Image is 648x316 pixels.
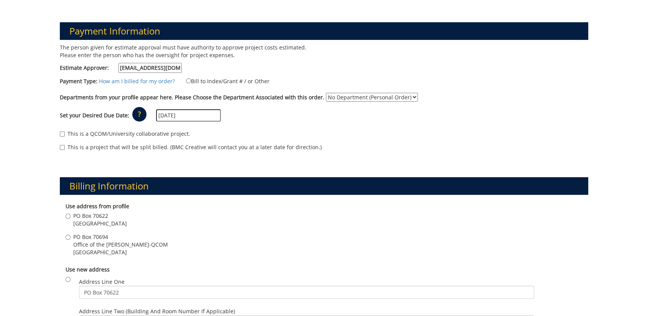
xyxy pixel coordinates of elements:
[66,235,71,240] input: PO Box 70694 Office of the [PERSON_NAME]-QCOM [GEOGRAPHIC_DATA]
[60,112,129,119] label: Set your Desired Due Date:
[60,143,322,151] label: This is a project that will be split billed. (BMC Creative will contact you at a later date for d...
[99,77,175,85] a: How am I billed for my order?
[60,132,65,137] input: This is a QCOM/University collaborative project.
[186,78,191,83] input: Bill to Index/Grant # / or Other
[60,22,588,40] h3: Payment Information
[176,77,270,85] label: Bill to Index/Grant # / or Other
[73,241,168,249] span: Office of the [PERSON_NAME]-QCOM
[66,202,129,210] b: Use address from profile
[73,233,168,241] span: PO Box 70694
[79,278,535,299] label: Address Line One
[66,214,71,219] input: PO Box 70622 [GEOGRAPHIC_DATA]
[156,109,221,122] input: MM/DD/YYYY
[66,266,110,273] b: Use new address
[73,212,127,220] span: PO Box 70622
[60,77,97,85] label: Payment Type:
[79,286,535,299] input: Address Line One
[60,63,182,73] label: Estimate Approver:
[73,249,168,256] span: [GEOGRAPHIC_DATA]
[118,63,182,73] input: Estimate Approver:
[60,177,588,195] h3: Billing Information
[73,220,127,227] span: [GEOGRAPHIC_DATA]
[60,130,190,138] label: This is a QCOM/University collaborative project.
[60,44,318,59] p: The person given for estimate approval must have authority to approve project costs estimated. Pl...
[132,107,146,122] p: ?
[60,145,65,150] input: This is a project that will be split billed. (BMC Creative will contact you at a later date for d...
[60,94,324,101] label: Departments from your profile appear here. Please Choose the Department Associated with this order.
